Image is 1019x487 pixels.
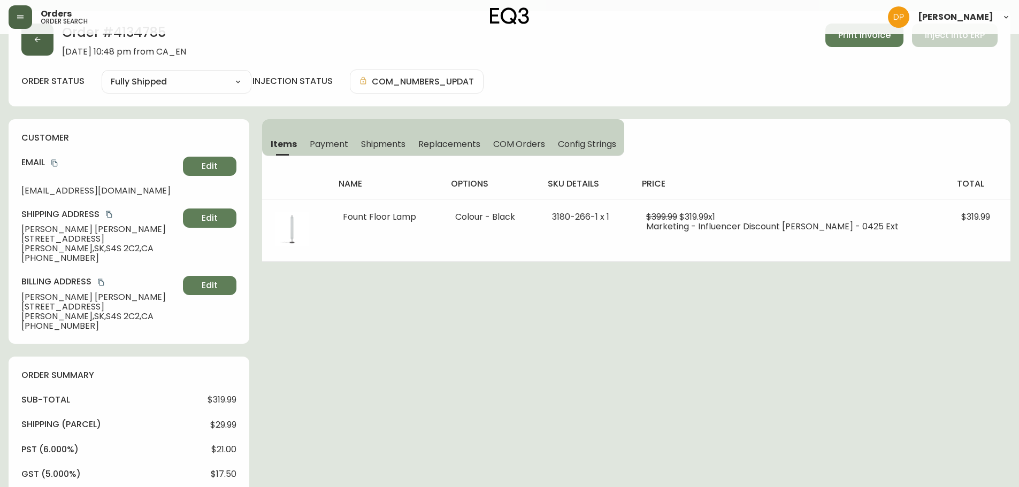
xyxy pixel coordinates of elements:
[646,220,899,233] span: Marketing - Influencer Discount [PERSON_NAME] - 0425 Ext
[21,312,179,321] span: [PERSON_NAME] , SK , S4S 2C2 , CA
[62,24,186,47] h2: Order # 4134785
[41,10,72,18] span: Orders
[957,178,1002,190] h4: total
[183,276,236,295] button: Edit
[451,178,531,190] h4: options
[21,186,179,196] span: [EMAIL_ADDRESS][DOMAIN_NAME]
[558,138,616,150] span: Config Strings
[918,13,993,21] span: [PERSON_NAME]
[271,138,297,150] span: Items
[21,292,179,302] span: [PERSON_NAME] [PERSON_NAME]
[21,468,81,480] h4: gst (5.000%)
[21,157,179,168] h4: Email
[183,208,236,228] button: Edit
[183,157,236,176] button: Edit
[21,208,179,220] h4: Shipping Address
[21,234,179,244] span: [STREET_ADDRESS]
[361,138,406,150] span: Shipments
[679,211,715,223] span: $319.99 x 1
[21,225,179,234] span: [PERSON_NAME] [PERSON_NAME]
[21,321,179,331] span: [PHONE_NUMBER]
[646,211,677,223] span: $399.99
[49,158,60,168] button: copy
[418,138,480,150] span: Replacements
[493,138,546,150] span: COM Orders
[21,75,85,87] label: order status
[888,6,909,28] img: b0154ba12ae69382d64d2f3159806b19
[211,469,236,479] span: $17.50
[21,419,101,430] h4: Shipping ( Parcel )
[552,211,609,223] span: 3180-266-1 x 1
[208,395,236,405] span: $319.99
[961,211,990,223] span: $319.99
[21,302,179,312] span: [STREET_ADDRESS]
[343,211,416,223] span: Fount Floor Lamp
[41,18,88,25] h5: order search
[252,75,333,87] h4: injection status
[104,209,114,220] button: copy
[455,212,526,222] li: Colour - Black
[21,244,179,253] span: [PERSON_NAME] , SK , S4S 2C2 , CA
[21,253,179,263] span: [PHONE_NUMBER]
[21,276,179,288] h4: Billing Address
[62,47,186,57] span: [DATE] 10:48 pm from CA_EN
[838,29,891,41] span: Print Invoice
[339,178,434,190] h4: name
[202,212,218,224] span: Edit
[642,178,940,190] h4: price
[548,178,625,190] h4: sku details
[202,280,218,291] span: Edit
[21,369,236,381] h4: order summary
[490,7,530,25] img: logo
[96,277,106,288] button: copy
[210,420,236,430] span: $29.99
[21,394,70,406] h4: sub-total
[825,24,903,47] button: Print Invoice
[21,132,236,144] h4: customer
[21,444,79,455] h4: pst (6.000%)
[310,138,348,150] span: Payment
[211,445,236,454] span: $21.00
[202,160,218,172] span: Edit
[275,212,309,246] img: 5c82162f-862b-4895-9582-013d0e4a6bae.jpg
